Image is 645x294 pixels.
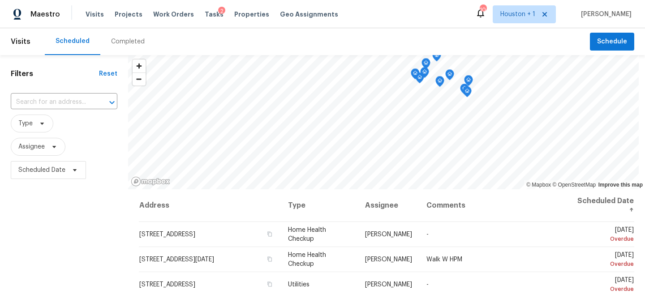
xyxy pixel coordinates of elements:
[266,230,274,238] button: Copy Address
[575,234,634,243] div: Overdue
[18,119,33,128] span: Type
[463,86,472,100] div: Map marker
[56,37,90,46] div: Scheduled
[288,227,326,242] span: Home Health Checkup
[365,256,412,263] span: [PERSON_NAME]
[464,75,473,89] div: Map marker
[288,252,326,267] span: Home Health Checkup
[460,84,469,98] div: Map marker
[280,10,338,19] span: Geo Assignments
[139,256,214,263] span: [STREET_ADDRESS][DATE]
[18,166,65,175] span: Scheduled Date
[445,69,454,83] div: Map marker
[18,142,45,151] span: Assignee
[598,182,643,188] a: Improve this map
[99,69,117,78] div: Reset
[11,95,92,109] input: Search for an address...
[426,231,429,238] span: -
[480,5,486,14] div: 10
[365,231,412,238] span: [PERSON_NAME]
[266,280,274,288] button: Copy Address
[575,277,634,294] span: [DATE]
[432,51,441,64] div: Map marker
[139,189,281,222] th: Address
[411,68,420,82] div: Map marker
[153,10,194,19] span: Work Orders
[30,10,60,19] span: Maestro
[139,231,195,238] span: [STREET_ADDRESS]
[365,281,412,288] span: [PERSON_NAME]
[435,76,444,90] div: Map marker
[205,11,224,17] span: Tasks
[266,255,274,263] button: Copy Address
[575,227,634,243] span: [DATE]
[590,33,634,51] button: Schedule
[86,10,104,19] span: Visits
[115,10,142,19] span: Projects
[552,182,596,188] a: OpenStreetMap
[575,252,634,268] span: [DATE]
[426,256,462,263] span: Walk W HPM
[568,189,634,222] th: Scheduled Date ↑
[526,182,551,188] a: Mapbox
[288,281,310,288] span: Utilities
[131,176,170,187] a: Mapbox homepage
[133,60,146,72] button: Zoom in
[106,96,118,109] button: Open
[420,67,429,81] div: Map marker
[139,281,195,288] span: [STREET_ADDRESS]
[281,189,358,222] th: Type
[421,58,430,72] div: Map marker
[575,260,634,268] div: Overdue
[111,37,145,46] div: Completed
[11,69,99,78] h1: Filters
[577,10,632,19] span: [PERSON_NAME]
[358,189,419,222] th: Assignee
[133,72,146,85] button: Zoom out
[128,55,639,189] canvas: Map
[218,7,225,16] div: 2
[597,36,627,47] span: Schedule
[500,10,535,19] span: Houston + 1
[426,281,429,288] span: -
[419,189,568,222] th: Comments
[575,285,634,294] div: Overdue
[11,32,30,51] span: Visits
[234,10,269,19] span: Properties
